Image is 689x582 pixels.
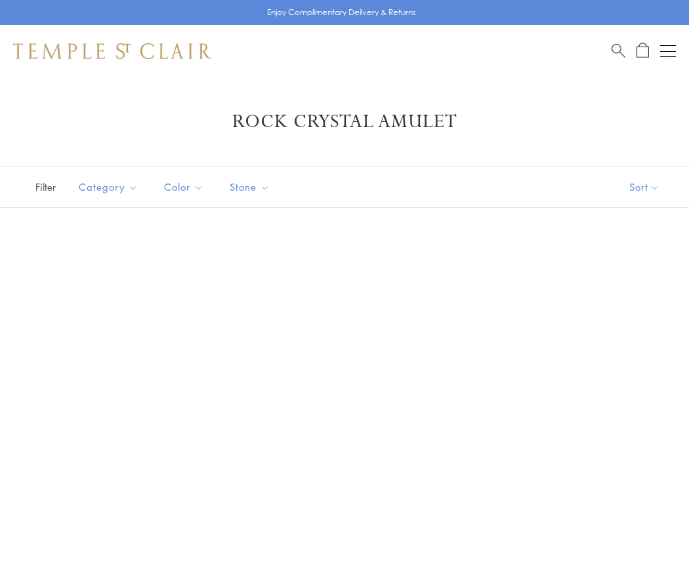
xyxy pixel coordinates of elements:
[33,110,656,134] h1: Rock Crystal Amulet
[72,179,148,195] span: Category
[223,179,280,195] span: Stone
[154,172,213,202] button: Color
[637,43,649,59] a: Open Shopping Bag
[660,43,676,59] button: Open navigation
[13,43,211,59] img: Temple St. Clair
[600,167,689,207] button: Show sort by
[612,43,625,59] a: Search
[220,172,280,202] button: Stone
[69,172,148,202] button: Category
[157,179,213,195] span: Color
[267,6,416,19] p: Enjoy Complimentary Delivery & Returns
